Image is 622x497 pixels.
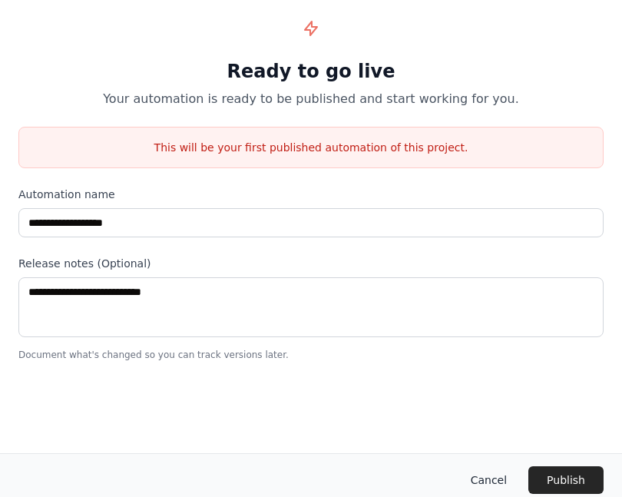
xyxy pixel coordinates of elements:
[18,256,604,271] label: Release notes (Optional)
[19,140,603,155] p: This will be your first published automation of this project.
[18,59,604,84] h1: Ready to go live
[18,187,604,202] label: Automation name
[528,466,604,494] button: Publish
[18,349,604,361] p: Document what's changed so you can track versions later.
[18,90,604,108] p: Your automation is ready to be published and start working for you.
[458,466,519,494] button: Cancel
